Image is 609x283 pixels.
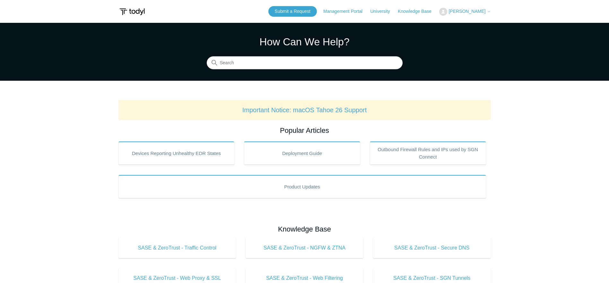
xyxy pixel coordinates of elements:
[118,6,146,18] img: Todyl Support Center Help Center home page
[118,125,491,136] h2: Popular Articles
[370,141,486,165] a: Outbound Firewall Rules and IPs used by SGN Connect
[246,238,363,258] a: SASE & ZeroTrust - NGFW & ZTNA
[398,8,438,15] a: Knowledge Base
[242,106,367,114] a: Important Notice: macOS Tahoe 26 Support
[439,8,491,16] button: [PERSON_NAME]
[448,9,485,14] span: [PERSON_NAME]
[268,6,317,17] a: Submit a Request
[255,244,354,252] span: SASE & ZeroTrust - NGFW & ZTNA
[323,8,369,15] a: Management Portal
[207,34,403,50] h1: How Can We Help?
[118,238,236,258] a: SASE & ZeroTrust - Traffic Control
[207,57,403,69] input: Search
[244,141,360,165] a: Deployment Guide
[118,224,491,234] h2: Knowledge Base
[118,141,235,165] a: Devices Reporting Unhealthy EDR States
[118,175,486,198] a: Product Updates
[383,274,481,282] span: SASE & ZeroTrust - SGN Tunnels
[373,238,491,258] a: SASE & ZeroTrust - Secure DNS
[370,8,396,15] a: University
[255,274,354,282] span: SASE & ZeroTrust - Web Filtering
[383,244,481,252] span: SASE & ZeroTrust - Secure DNS
[128,274,227,282] span: SASE & ZeroTrust - Web Proxy & SSL
[128,244,227,252] span: SASE & ZeroTrust - Traffic Control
